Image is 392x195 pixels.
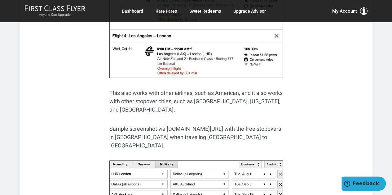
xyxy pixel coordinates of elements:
a: First Class FlyerAnyone Can Upgrade [24,5,85,17]
p: Sample screenshot via [DOMAIN_NAME][URL] with the free stopovers in [GEOGRAPHIC_DATA] when travel... [109,125,283,150]
a: Sweet Redeems [189,6,221,17]
button: My Account [332,7,368,15]
p: This also works with other airlines, such as American, and it also works with other stopover citi... [109,89,283,114]
a: Upgrade Advisor [233,6,266,17]
a: Dashboard [122,6,143,17]
small: Anyone Can Upgrade [24,13,85,17]
iframe: Opens a widget where you can find more information [341,176,386,192]
a: Rare Fares [156,6,177,17]
img: First Class Flyer [24,5,85,11]
span: My Account [332,7,357,15]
